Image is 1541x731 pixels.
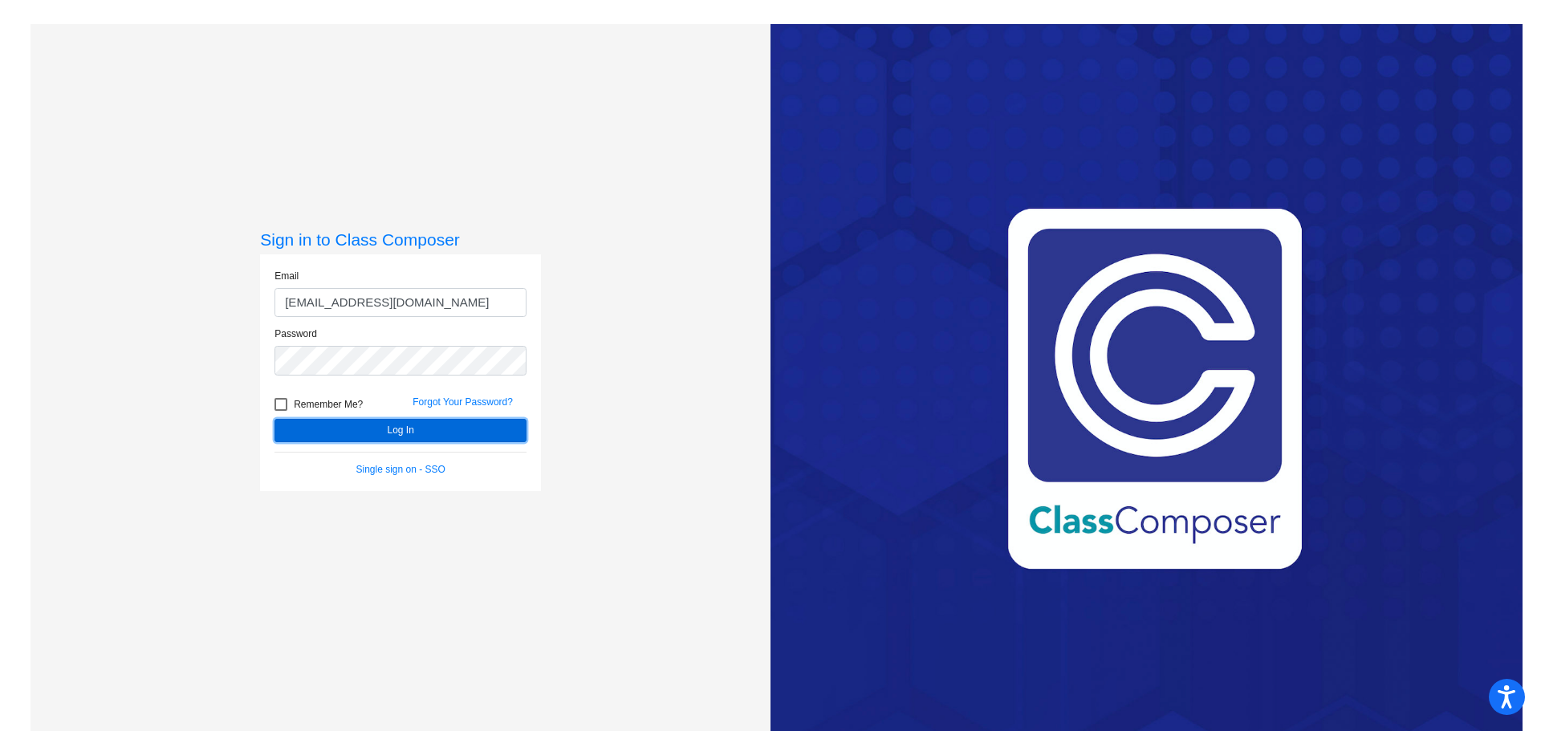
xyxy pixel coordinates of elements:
[260,229,541,250] h3: Sign in to Class Composer
[274,419,527,442] button: Log In
[413,396,513,408] a: Forgot Your Password?
[274,327,317,341] label: Password
[356,464,445,475] a: Single sign on - SSO
[274,269,299,283] label: Email
[294,395,363,414] span: Remember Me?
